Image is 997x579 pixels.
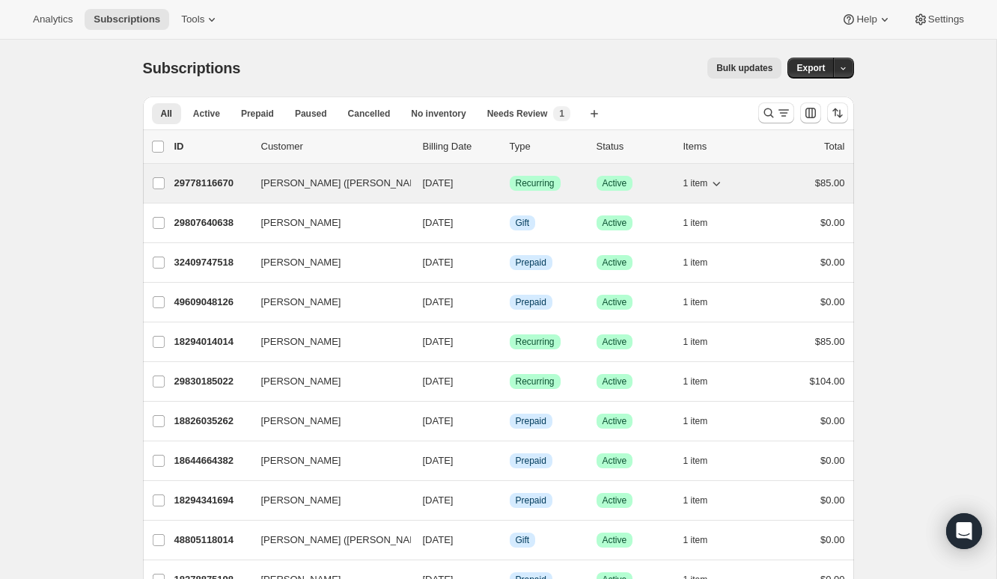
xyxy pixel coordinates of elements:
span: [DATE] [423,455,454,466]
span: Subscriptions [94,13,160,25]
span: [PERSON_NAME] [261,334,341,349]
button: [PERSON_NAME] [252,330,402,354]
span: [DATE] [423,494,454,506]
div: 29830185022[PERSON_NAME][DATE]SuccessRecurringSuccessActive1 item$104.00 [174,371,845,392]
button: [PERSON_NAME] [252,409,402,433]
button: 1 item [683,252,725,273]
span: [PERSON_NAME] [261,255,341,270]
div: 18294341694[PERSON_NAME][DATE]InfoPrepaidSuccessActive1 item$0.00 [174,490,845,511]
span: Active [603,336,627,348]
span: Recurring [516,177,555,189]
div: 48805118014[PERSON_NAME] ([PERSON_NAME])[DATE]InfoGiftSuccessActive1 item$0.00 [174,530,845,551]
button: Analytics [24,9,82,30]
button: Settings [904,9,973,30]
button: [PERSON_NAME] ([PERSON_NAME]) [252,171,402,195]
span: [DATE] [423,415,454,426]
button: 1 item [683,173,725,194]
span: 1 item [683,296,708,308]
button: Help [832,9,900,30]
div: 29778116670[PERSON_NAME] ([PERSON_NAME])[DATE]SuccessRecurringSuccessActive1 item$85.00 [174,173,845,194]
span: 1 item [683,376,708,387]
div: 18826035262[PERSON_NAME][DATE]InfoPrepaidSuccessActive1 item$0.00 [174,411,845,432]
p: 49609048126 [174,295,249,310]
span: 1 item [683,455,708,467]
span: 1 item [683,494,708,506]
span: Active [603,257,627,269]
button: Tools [172,9,228,30]
span: Active [603,494,627,506]
div: 49609048126[PERSON_NAME][DATE]InfoPrepaidSuccessActive1 item$0.00 [174,292,845,313]
span: 1 item [683,415,708,427]
button: 1 item [683,530,725,551]
span: Prepaid [516,415,546,427]
span: Active [603,455,627,467]
button: [PERSON_NAME] [252,251,402,275]
button: [PERSON_NAME] ([PERSON_NAME]) [252,528,402,552]
div: Type [510,139,585,154]
button: Export [787,58,834,79]
p: 29807640638 [174,215,249,230]
span: $0.00 [820,296,845,307]
span: [PERSON_NAME] [261,453,341,468]
p: Status [597,139,671,154]
span: Needs Review [487,108,548,120]
span: Active [603,296,627,308]
span: All [161,108,172,120]
span: Prepaid [516,455,546,467]
span: Paused [295,108,327,120]
button: Bulk updates [707,58,781,79]
div: 29807640638[PERSON_NAME][DATE]InfoGiftSuccessActive1 item$0.00 [174,212,845,233]
span: $0.00 [820,217,845,228]
button: Sort the results [827,102,848,123]
span: [PERSON_NAME] [261,374,341,389]
p: 32409747518 [174,255,249,270]
button: Subscriptions [85,9,169,30]
button: 1 item [683,371,725,392]
button: 1 item [683,331,725,352]
span: Prepaid [516,257,546,269]
span: [DATE] [423,217,454,228]
span: [DATE] [423,177,454,189]
span: [DATE] [423,376,454,387]
span: Help [856,13,876,25]
span: Active [193,108,220,120]
span: Export [796,62,825,74]
button: [PERSON_NAME] [252,370,402,393]
span: Gift [516,217,530,229]
span: Subscriptions [143,60,241,76]
p: 29830185022 [174,374,249,389]
span: Tools [181,13,204,25]
p: 18294014014 [174,334,249,349]
span: 1 item [683,257,708,269]
span: 1 [559,108,564,120]
span: Active [603,534,627,546]
span: Bulk updates [716,62,772,74]
span: [DATE] [423,296,454,307]
button: 1 item [683,411,725,432]
span: 1 item [683,534,708,546]
button: 1 item [683,212,725,233]
span: $85.00 [815,336,845,347]
span: [PERSON_NAME] ([PERSON_NAME]) [261,176,430,191]
span: $104.00 [810,376,845,387]
span: $0.00 [820,415,845,426]
div: Open Intercom Messenger [946,513,982,549]
span: Gift [516,534,530,546]
div: IDCustomerBilling DateTypeStatusItemsTotal [174,139,845,154]
p: Billing Date [423,139,498,154]
p: ID [174,139,249,154]
span: [DATE] [423,336,454,347]
div: 32409747518[PERSON_NAME][DATE]InfoPrepaidSuccessActive1 item$0.00 [174,252,845,273]
button: 1 item [683,450,725,471]
button: [PERSON_NAME] [252,290,402,314]
p: 18294341694 [174,493,249,508]
span: Settings [928,13,964,25]
span: 1 item [683,336,708,348]
span: $0.00 [820,455,845,466]
span: Active [603,415,627,427]
p: Total [824,139,844,154]
span: Prepaid [516,494,546,506]
button: 1 item [683,292,725,313]
p: 18826035262 [174,414,249,429]
span: [PERSON_NAME] [261,414,341,429]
